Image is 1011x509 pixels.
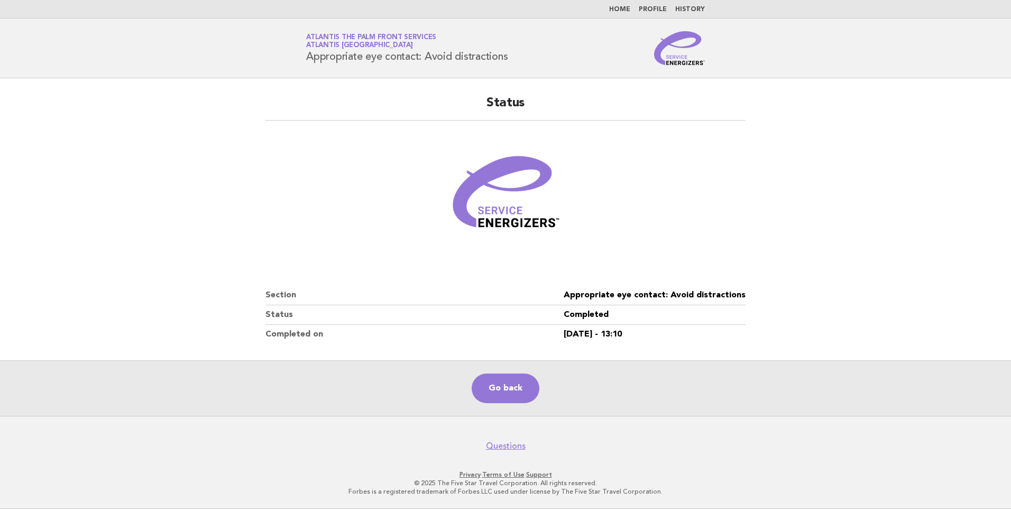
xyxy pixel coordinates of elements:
h2: Status [265,95,746,121]
a: Profile [639,6,667,13]
p: Forbes is a registered trademark of Forbes LLC used under license by The Five Star Travel Corpora... [182,487,829,496]
img: Service Energizers [654,31,705,65]
a: History [675,6,705,13]
a: Go back [472,374,539,403]
span: Atlantis [GEOGRAPHIC_DATA] [306,42,413,49]
p: · · [182,470,829,479]
p: © 2025 The Five Star Travel Corporation. All rights reserved. [182,479,829,487]
a: Home [609,6,630,13]
dt: Status [265,305,564,325]
dt: Completed on [265,325,564,344]
dd: Appropriate eye contact: Avoid distractions [564,286,746,305]
a: Support [526,471,552,478]
h1: Appropriate eye contact: Avoid distractions [306,34,508,62]
dt: Section [265,286,564,305]
dd: [DATE] - 13:10 [564,325,746,344]
dd: Completed [564,305,746,325]
a: Terms of Use [482,471,525,478]
a: Questions [486,441,526,451]
a: Atlantis The Palm Front ServicesAtlantis [GEOGRAPHIC_DATA] [306,34,436,49]
img: Verified [442,133,569,260]
a: Privacy [459,471,481,478]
